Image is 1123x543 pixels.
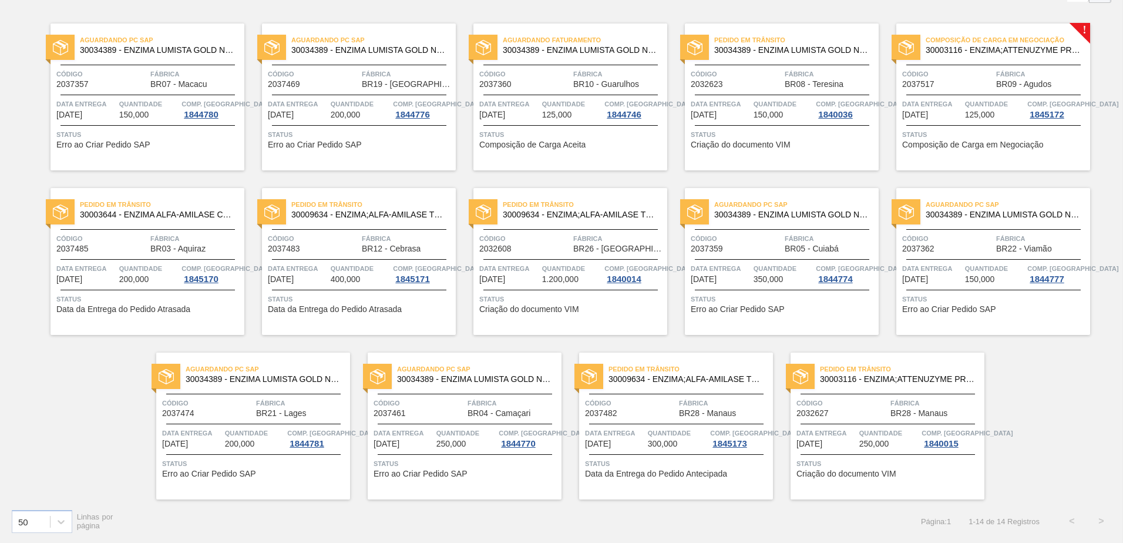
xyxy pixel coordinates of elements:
[436,440,466,448] span: 250,000
[691,129,876,140] span: Status
[667,24,879,170] a: statusPedido em Trânsito30034389 - ENZIMA LUMISTA GOLD NOVONESIS 25KGCódigo2032623FábricaBR08 - T...
[53,40,68,55] img: status
[816,98,876,119] a: Comp. [GEOGRAPHIC_DATA]1840036
[362,68,453,80] span: Fábrica
[902,305,996,314] span: Erro ao Criar Pedido SAP
[902,80,934,89] span: 2037517
[691,233,782,244] span: Código
[648,440,678,448] span: 300,000
[350,353,561,500] a: statusAguardando PC SAP30034389 - ENZIMA LUMISTA GOLD NOVONESIS 25KGCódigo2037461FábricaBR04 - Ca...
[902,140,1043,149] span: Composição de Carga em Negociação
[996,233,1087,244] span: Fábrica
[362,233,453,244] span: Fábrica
[53,205,68,220] img: status
[268,263,328,274] span: Data entrega
[503,199,667,210] span: Pedido em Trânsito
[796,440,822,448] span: 30/10/2025
[573,244,664,253] span: BR26 - Uberlândia
[1027,98,1087,119] a: Comp. [GEOGRAPHIC_DATA]1845172
[150,68,241,80] span: Fábrica
[150,80,207,89] span: BR07 - Macacu
[604,98,664,119] a: Comp. [GEOGRAPHIC_DATA]1844746
[479,80,512,89] span: 2037360
[362,80,453,89] span: BR19 - Nova Rio
[922,427,1013,439] span: Comp. Carga
[754,98,813,110] span: Quantidade
[56,233,147,244] span: Código
[691,140,791,149] span: Criação do documento VIM
[162,458,347,470] span: Status
[926,210,1081,219] span: 30034389 - ENZIMA LUMISTA GOLD NOVONESIS 25KG
[162,470,256,478] span: Erro ao Criar Pedido SAP
[287,427,347,448] a: Comp. [GEOGRAPHIC_DATA]1844781
[691,305,785,314] span: Erro ao Criar Pedido SAP
[374,470,468,478] span: Erro ao Criar Pedido SAP
[181,98,273,110] span: Comp. Carga
[181,263,241,284] a: Comp. [GEOGRAPHIC_DATA]1845170
[899,40,914,55] img: status
[162,409,194,418] span: 2037474
[479,129,664,140] span: Status
[291,199,456,210] span: Pedido em Trânsito
[754,263,813,274] span: Quantidade
[268,233,359,244] span: Código
[331,275,361,284] span: 400,000
[585,440,611,448] span: 29/10/2025
[268,98,328,110] span: Data entrega
[902,263,962,274] span: Data entrega
[969,517,1040,526] span: 1 - 14 de 14 Registros
[33,188,244,335] a: statusPedido em Trânsito30003644 - ENZIMA ALFA-AMILASE CEREMIX FLEX MALTOGECódigo2037485FábricaBR...
[793,369,808,384] img: status
[393,98,484,110] span: Comp. Carga
[796,470,896,478] span: Criação do documento VIM
[965,110,995,119] span: 125,000
[80,210,235,219] span: 30003644 - ENZIMA ALFA-AMILASE CEREMIX FLEX MALTOGE
[710,439,749,448] div: 1845173
[287,427,378,439] span: Comp. Carga
[181,263,273,274] span: Comp. Carga
[714,210,869,219] span: 30034389 - ENZIMA LUMISTA GOLD NOVONESIS 25KG
[1027,98,1118,110] span: Comp. Carga
[796,397,887,409] span: Código
[573,80,639,89] span: BR10 - Guarulhos
[785,233,876,244] span: Fábrica
[56,305,190,314] span: Data da Entrega do Pedido Atrasada
[503,46,658,55] span: 30034389 - ENZIMA LUMISTA GOLD NOVONESIS 25KG
[150,244,206,253] span: BR03 - Aquiraz
[374,458,559,470] span: Status
[374,427,433,439] span: Data entrega
[244,188,456,335] a: statusPedido em Trânsito30009634 - ENZIMA;ALFA-AMILASE TERMOESTÁVEL;TERMAMYCódigo2037483FábricaBR...
[397,363,561,375] span: Aguardando PC SAP
[890,409,947,418] span: BR28 - Manaus
[996,68,1087,80] span: Fábrica
[879,24,1090,170] a: !statusComposição de Carga em Negociação30003116 - ENZIMA;ATTENUZYME PRO;NOVOZYMES;Código2037517F...
[648,427,708,439] span: Quantidade
[503,210,658,219] span: 30009634 - ENZIMA;ALFA-AMILASE TERMOESTÁVEL;TERMAMY
[926,34,1090,46] span: Composição de Carga em Negociação
[56,110,82,119] span: 02/10/2025
[56,140,150,149] span: Erro ao Criar Pedido SAP
[479,275,505,284] span: 09/10/2025
[244,24,456,170] a: statusAguardando PC SAP30034389 - ENZIMA LUMISTA GOLD NOVONESIS 25KGCódigo2037469FábricaBR19 - [G...
[499,427,559,448] a: Comp. [GEOGRAPHIC_DATA]1844770
[56,293,241,305] span: Status
[754,110,784,119] span: 150,000
[902,98,962,110] span: Data entrega
[691,98,751,110] span: Data entrega
[581,369,597,384] img: status
[1057,507,1087,536] button: <
[181,110,220,119] div: 1844780
[397,375,552,384] span: 30034389 - ENZIMA LUMISTA GOLD NOVONESIS 25KG
[479,140,586,149] span: Composição de Carga Aceita
[393,98,453,119] a: Comp. [GEOGRAPHIC_DATA]1844776
[785,68,876,80] span: Fábrica
[268,129,453,140] span: Status
[604,263,695,274] span: Comp. Carga
[181,274,220,284] div: 1845170
[162,397,253,409] span: Código
[796,458,981,470] span: Status
[965,263,1025,274] span: Quantidade
[816,110,855,119] div: 1840036
[1027,263,1087,284] a: Comp. [GEOGRAPHIC_DATA]1844777
[604,98,695,110] span: Comp. Carga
